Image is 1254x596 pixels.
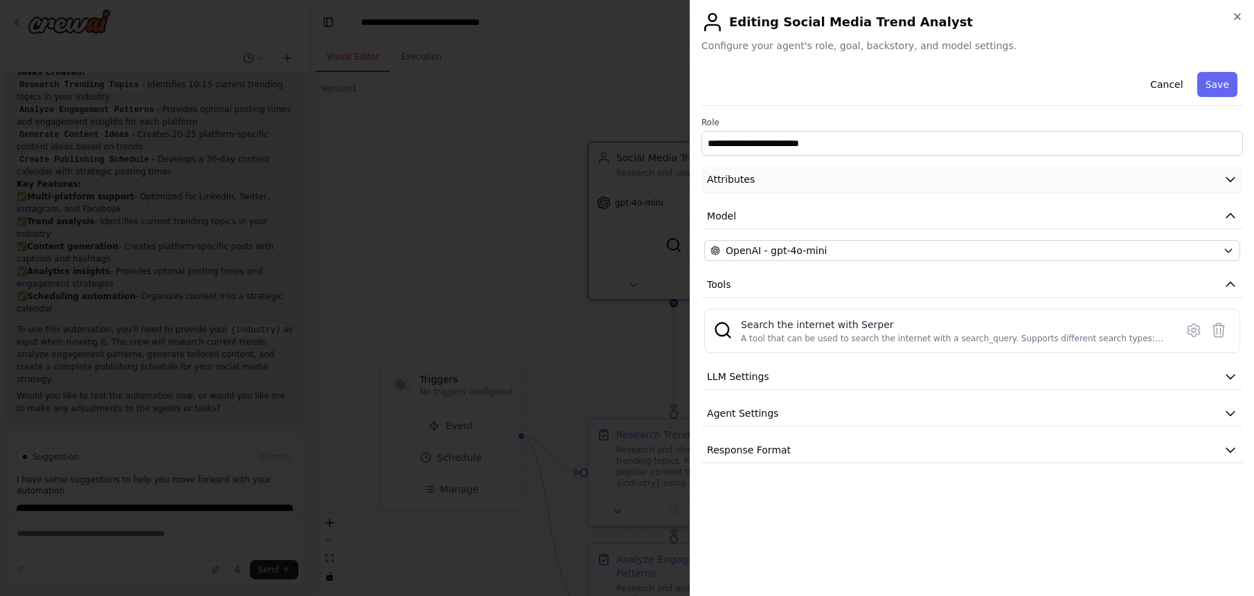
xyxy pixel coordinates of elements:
div: Search the internet with Serper [741,318,1167,332]
img: SerperDevTool [713,320,733,340]
span: LLM Settings [707,370,769,383]
h2: Editing Social Media Trend Analyst [701,11,1243,33]
label: Role [701,117,1243,128]
button: Cancel [1142,72,1191,97]
span: Model [707,209,736,223]
button: Delete tool [1206,318,1231,343]
div: A tool that can be used to search the internet with a search_query. Supports different search typ... [741,333,1167,344]
button: OpenAI - gpt-4o-mini [704,240,1240,261]
button: LLM Settings [701,364,1243,390]
span: Response Format [707,443,791,457]
button: Save [1197,72,1237,97]
span: Configure your agent's role, goal, backstory, and model settings. [701,39,1243,53]
span: Agent Settings [707,406,778,420]
button: Response Format [701,437,1243,463]
span: Tools [707,278,731,291]
button: Agent Settings [701,401,1243,426]
button: Attributes [701,167,1243,192]
button: Tools [701,272,1243,298]
span: OpenAI - gpt-4o-mini [726,244,827,258]
button: Configure tool [1181,318,1206,343]
button: Model [701,204,1243,229]
span: Attributes [707,172,755,186]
